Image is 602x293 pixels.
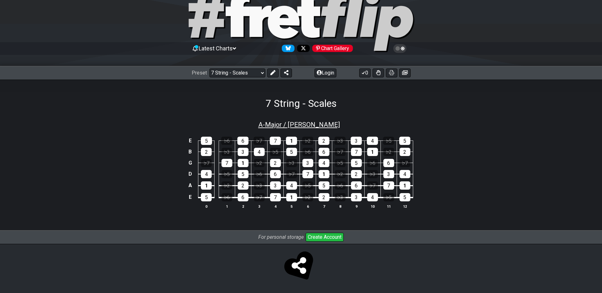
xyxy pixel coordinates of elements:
[396,46,404,51] span: Toggle light / dark theme
[286,252,316,283] span: Click to store and share!
[400,193,410,201] div: 5
[237,137,248,145] div: 6
[383,148,394,156] div: ♭2
[302,148,313,156] div: ♭6
[286,181,297,190] div: 4
[219,203,235,210] th: 1
[221,137,232,145] div: ♭6
[335,181,346,190] div: ♭6
[186,146,194,157] td: B
[238,181,248,190] div: 2
[279,45,294,52] a: Follow #fretflip at Bluesky
[254,181,265,190] div: ♭3
[319,181,329,190] div: 5
[400,148,410,156] div: 2
[186,168,194,180] td: D
[258,121,340,128] span: A - Major / [PERSON_NAME]
[300,203,316,210] th: 6
[270,170,281,178] div: 6
[383,137,394,145] div: ♭5
[399,137,410,145] div: 5
[222,193,232,201] div: ♭6
[316,203,332,210] th: 7
[222,159,232,167] div: 7
[319,193,329,201] div: 2
[222,148,232,156] div: ♭3
[209,68,265,77] select: Preset
[286,170,297,178] div: ♭7
[364,203,380,210] th: 10
[238,193,248,201] div: 6
[397,203,413,210] th: 12
[270,181,281,190] div: 3
[235,203,251,210] th: 2
[254,148,265,156] div: 4
[201,193,212,201] div: 5
[238,148,248,156] div: 3
[380,203,397,210] th: 11
[351,137,362,145] div: 3
[270,193,281,201] div: 7
[348,203,364,210] th: 9
[351,181,362,190] div: 6
[367,148,378,156] div: 1
[199,45,233,52] span: Latest Charts
[222,181,232,190] div: ♭2
[310,45,353,52] a: #fretflip at Pinterest
[258,234,304,240] i: For personal storage
[367,137,378,145] div: 4
[335,159,346,167] div: ♭5
[335,193,346,201] div: ♭3
[367,193,378,201] div: 4
[367,181,378,190] div: ♭7
[400,170,410,178] div: 4
[238,170,248,178] div: 5
[270,137,281,145] div: 7
[383,193,394,201] div: ♭5
[283,203,300,210] th: 5
[312,45,353,52] div: Chart Gallery
[367,159,378,167] div: ♭6
[351,193,362,201] div: 3
[335,148,346,156] div: ♭7
[186,157,194,168] td: G
[383,159,394,167] div: 6
[270,148,281,156] div: ♭5
[286,137,297,145] div: 1
[201,159,212,167] div: ♭7
[386,68,397,77] button: Print
[186,180,194,192] td: A
[286,193,297,201] div: 1
[302,181,313,190] div: ♭5
[319,148,329,156] div: 6
[399,68,411,77] button: Create image
[351,170,362,178] div: 2
[400,181,410,190] div: 1
[251,203,267,210] th: 3
[201,137,212,145] div: 5
[267,203,283,210] th: 4
[201,181,212,190] div: 1
[351,159,362,167] div: 5
[238,159,248,167] div: 1
[267,68,279,77] button: Edit Preset
[334,137,346,145] div: ♭3
[302,170,313,178] div: 7
[192,70,207,76] span: Preset
[359,68,371,77] button: 0
[314,68,336,77] button: Login
[318,137,329,145] div: 2
[198,203,215,210] th: 0
[254,137,265,145] div: ♭7
[254,159,265,167] div: ♭2
[383,170,394,178] div: 3
[373,68,384,77] button: Toggle Dexterity for all fretkits
[286,159,297,167] div: ♭3
[302,159,313,167] div: 3
[201,148,212,156] div: 2
[186,191,194,203] td: E
[270,159,281,167] div: 2
[367,170,378,178] div: ♭3
[319,170,329,178] div: 1
[351,148,362,156] div: 7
